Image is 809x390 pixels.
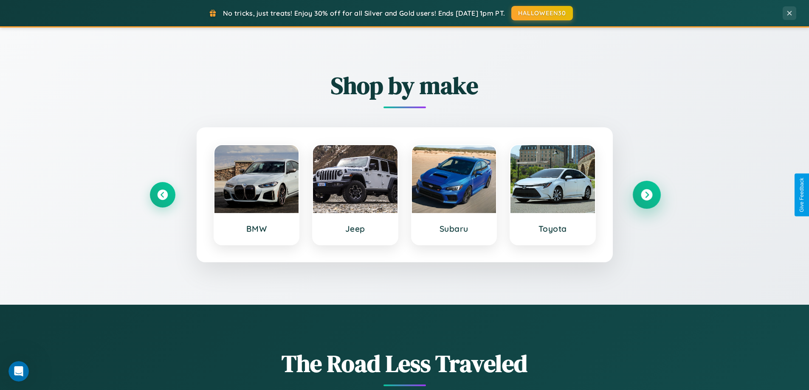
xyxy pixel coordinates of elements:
div: Give Feedback [799,178,805,212]
h1: The Road Less Traveled [150,347,660,380]
h3: Toyota [519,224,586,234]
button: HALLOWEEN30 [511,6,573,20]
span: No tricks, just treats! Enjoy 30% off for all Silver and Gold users! Ends [DATE] 1pm PT. [223,9,505,17]
h3: BMW [223,224,290,234]
h3: Jeep [321,224,389,234]
h2: Shop by make [150,69,660,102]
h3: Subaru [420,224,488,234]
iframe: Intercom live chat [8,361,29,382]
